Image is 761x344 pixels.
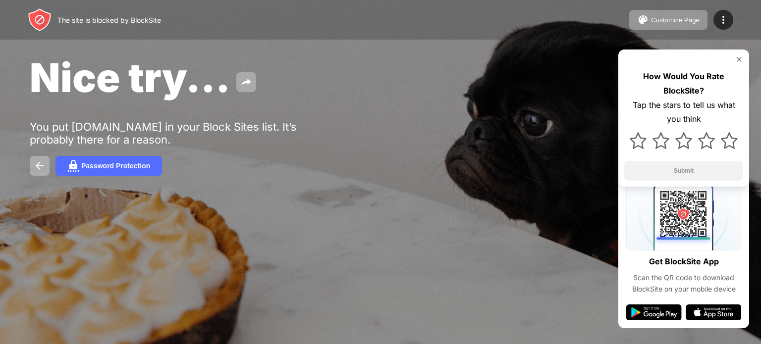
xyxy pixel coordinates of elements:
[717,14,729,26] img: menu-icon.svg
[629,10,707,30] button: Customize Page
[624,161,743,181] button: Submit
[651,16,700,24] div: Customize Page
[698,132,715,149] img: star.svg
[34,160,46,172] img: back.svg
[637,14,649,26] img: pallet.svg
[57,16,161,24] div: The site is blocked by BlockSite
[649,254,719,269] div: Get BlockSite App
[652,132,669,149] img: star.svg
[30,53,230,101] span: Nice try...
[721,132,738,149] img: star.svg
[630,132,647,149] img: star.svg
[81,162,150,170] div: Password Protection
[624,69,743,98] div: How Would You Rate BlockSite?
[686,304,741,320] img: app-store.svg
[675,132,692,149] img: star.svg
[67,160,79,172] img: password.svg
[30,120,336,146] div: You put [DOMAIN_NAME] in your Block Sites list. It’s probably there for a reason.
[28,8,52,32] img: header-logo.svg
[626,272,741,295] div: Scan the QR code to download BlockSite on your mobile device
[240,76,252,88] img: share.svg
[624,98,743,127] div: Tap the stars to tell us what you think
[735,55,743,63] img: rate-us-close.svg
[626,304,682,320] img: google-play.svg
[55,156,162,176] button: Password Protection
